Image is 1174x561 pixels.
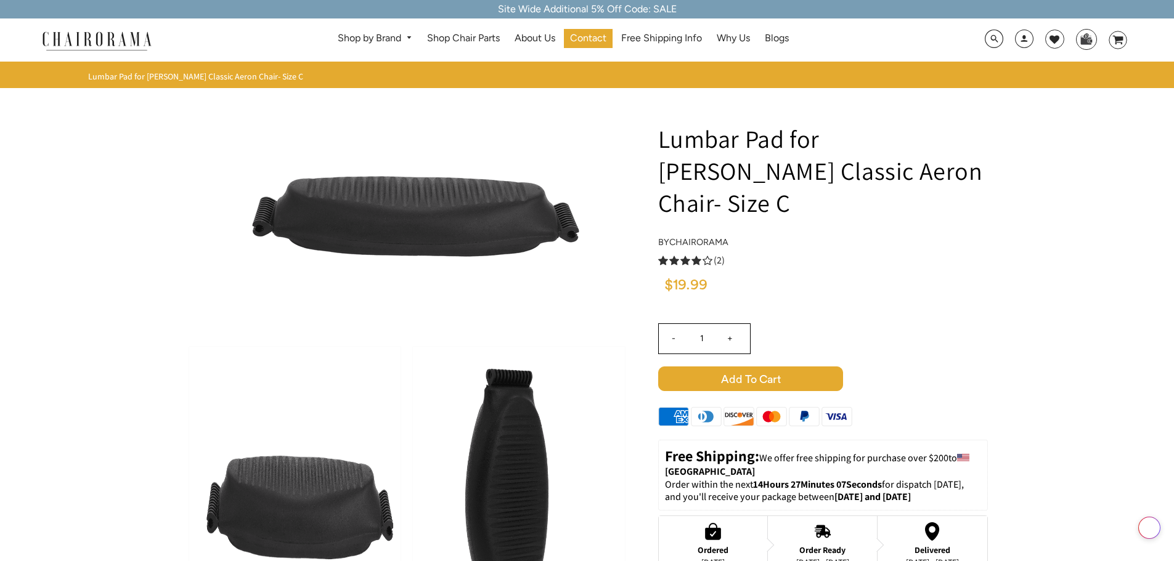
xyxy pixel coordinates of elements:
a: 4.0 rating (2 votes) [658,254,988,267]
span: About Us [515,32,555,45]
img: chairorama [35,30,158,51]
button: Add to Cart [658,366,988,391]
strong: [DATE] and [DATE] [834,490,911,503]
a: About Us [508,29,561,48]
span: 14Hours 27Minutes 07Seconds [753,478,882,491]
p: to [665,446,981,478]
span: Free Shipping Info [621,32,702,45]
div: Order Ready [796,545,849,555]
a: Contact [564,29,613,48]
input: - [659,324,688,353]
span: We offer free shipping for purchase over $200 [759,451,948,464]
a: Shop Chair Parts [421,29,506,48]
input: + [715,324,745,353]
a: chairorama [669,236,728,248]
a: Why Us [711,29,756,48]
span: Why Us [717,32,750,45]
nav: DesktopNavigation [211,29,916,52]
div: Delivered [906,545,959,555]
span: $19.99 [664,278,707,293]
a: Lumbar Pad for Herman Miller Classic Aeron Chair- Size C - chairorama [222,208,592,220]
img: WhatsApp_Image_2024-07-12_at_16.23.01.webp [1077,30,1096,48]
span: (2) [714,254,725,267]
span: Shop Chair Parts [427,32,500,45]
nav: breadcrumbs [88,71,308,82]
span: Contact [570,32,606,45]
a: Shop by Brand [332,29,418,48]
p: Order within the next for dispatch [DATE], and you'll receive your package between [665,478,981,504]
img: Lumbar Pad for Herman Miller Classic Aeron Chair- Size C - chairorama [222,92,592,338]
h4: by [658,237,988,248]
span: Blogs [765,32,789,45]
span: Add to Cart [658,366,843,391]
a: Free Shipping Info [615,29,708,48]
h1: Lumbar Pad for [PERSON_NAME] Classic Aeron Chair- Size C [658,123,988,219]
strong: [GEOGRAPHIC_DATA] [665,465,755,478]
a: Blogs [759,29,795,48]
div: Ordered [698,545,728,555]
span: Lumbar Pad for [PERSON_NAME] Classic Aeron Chair- Size C [88,71,303,82]
strong: Free Shipping: [665,446,759,466]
